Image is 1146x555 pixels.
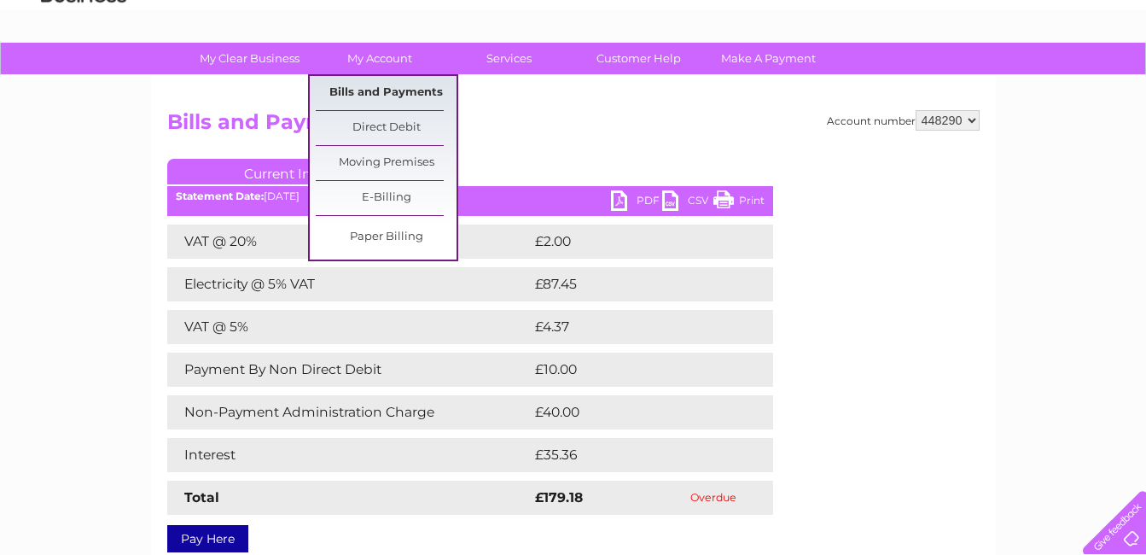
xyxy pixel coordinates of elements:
[316,220,457,254] a: Paper Billing
[846,73,878,85] a: Water
[316,111,457,145] a: Direct Debit
[167,438,531,472] td: Interest
[1090,73,1130,85] a: Log out
[167,353,531,387] td: Payment By Non Direct Debit
[176,190,264,202] b: Statement Date:
[439,43,579,74] a: Services
[167,110,980,143] h2: Bills and Payments
[167,395,531,429] td: Non-Payment Administration Charge
[531,438,738,472] td: £35.36
[179,43,320,74] a: My Clear Business
[316,181,457,215] a: E-Billing
[316,146,457,180] a: Moving Premises
[40,44,127,96] img: logo.png
[171,9,977,83] div: Clear Business is a trading name of Verastar Limited (registered in [GEOGRAPHIC_DATA] No. 3667643...
[531,225,734,259] td: £2.00
[662,190,713,215] a: CSV
[888,73,926,85] a: Energy
[531,267,738,301] td: £87.45
[167,310,531,344] td: VAT @ 5%
[167,190,773,202] div: [DATE]
[713,190,765,215] a: Print
[184,489,219,505] strong: Total
[824,9,942,30] a: 0333 014 3131
[167,525,248,552] a: Pay Here
[936,73,987,85] a: Telecoms
[167,267,531,301] td: Electricity @ 5% VAT
[316,76,457,110] a: Bills and Payments
[1033,73,1074,85] a: Contact
[654,481,773,515] td: Overdue
[827,110,980,131] div: Account number
[167,225,531,259] td: VAT @ 20%
[611,190,662,215] a: PDF
[309,43,450,74] a: My Account
[531,395,740,429] td: £40.00
[535,489,583,505] strong: £179.18
[998,73,1022,85] a: Blog
[167,159,423,184] a: Current Invoice
[531,310,733,344] td: £4.37
[531,353,738,387] td: £10.00
[568,43,709,74] a: Customer Help
[698,43,839,74] a: Make A Payment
